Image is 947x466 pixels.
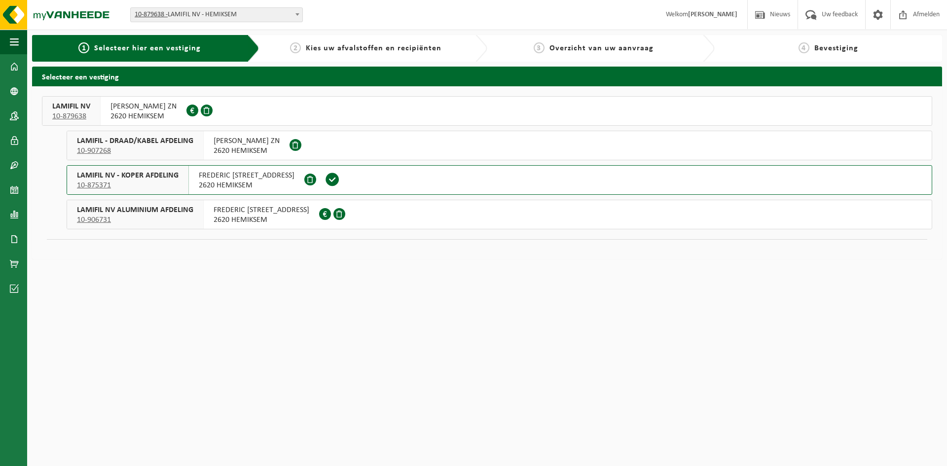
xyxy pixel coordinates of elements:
span: 10-879638 - LAMIFIL NV - HEMIKSEM [131,8,302,22]
span: 2 [290,42,301,53]
span: 2620 HEMIKSEM [110,111,177,121]
tcxspan: Call 10-906731 via 3CX [77,216,111,224]
span: FREDERIC [STREET_ADDRESS] [214,205,309,215]
span: LAMIFIL NV - KOPER AFDELING [77,171,179,180]
span: LAMIFIL NV [52,102,90,111]
span: [PERSON_NAME] ZN [214,136,280,146]
button: LAMIFIL NV - KOPER AFDELING 10-875371 FREDERIC [STREET_ADDRESS]2620 HEMIKSEM [67,165,932,195]
span: Bevestiging [814,44,858,52]
span: FREDERIC [STREET_ADDRESS] [199,171,294,180]
span: LAMIFIL - DRAAD/KABEL AFDELING [77,136,193,146]
span: Kies uw afvalstoffen en recipiënten [306,44,441,52]
tcxspan: Call 10-879638 - via 3CX [135,11,168,18]
span: LAMIFIL NV ALUMINIUM AFDELING [77,205,193,215]
strong: [PERSON_NAME] [688,11,737,18]
span: 10-879638 - LAMIFIL NV - HEMIKSEM [130,7,303,22]
tcxspan: Call 10-907268 via 3CX [77,147,111,155]
span: 2620 HEMIKSEM [199,180,294,190]
tcxspan: Call 10-879638 via 3CX [52,112,86,120]
span: Overzicht van uw aanvraag [549,44,654,52]
tcxspan: Call 10-875371 via 3CX [77,181,111,189]
span: 1 [78,42,89,53]
span: Selecteer hier een vestiging [94,44,201,52]
h2: Selecteer een vestiging [32,67,942,86]
span: 4 [799,42,809,53]
span: 2620 HEMIKSEM [214,215,309,225]
button: LAMIFIL NV ALUMINIUM AFDELING 10-906731 FREDERIC [STREET_ADDRESS]2620 HEMIKSEM [67,200,932,229]
span: 3 [534,42,545,53]
span: [PERSON_NAME] ZN [110,102,177,111]
span: 2620 HEMIKSEM [214,146,280,156]
button: LAMIFIL - DRAAD/KABEL AFDELING 10-907268 [PERSON_NAME] ZN2620 HEMIKSEM [67,131,932,160]
button: LAMIFIL NV 10-879638 [PERSON_NAME] ZN2620 HEMIKSEM [42,96,932,126]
